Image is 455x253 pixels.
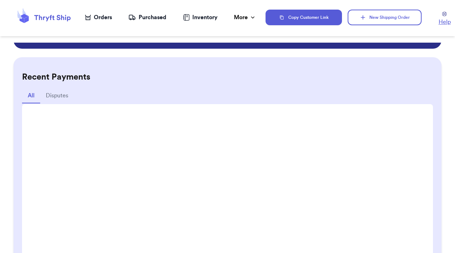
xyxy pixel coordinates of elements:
[266,10,342,25] button: Copy Customer Link
[40,88,74,103] button: Disputes
[85,13,112,22] a: Orders
[183,13,218,22] a: Inventory
[22,71,433,83] h2: Recent Payments
[128,13,166,22] a: Purchased
[439,18,451,26] span: Help
[439,12,451,26] a: Help
[348,10,422,25] button: New Shipping Order
[22,88,40,103] button: All
[234,13,256,22] div: More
